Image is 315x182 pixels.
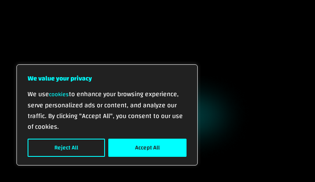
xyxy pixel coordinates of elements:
[28,73,187,84] p: We value your privacy
[274,142,315,182] iframe: Chat Widget
[108,139,187,157] button: Accept All
[28,89,187,132] p: We use to enhance your browsing experience, serve personalized ads or content, and analyze our tr...
[28,139,105,157] button: Reject All
[49,89,69,100] a: cookies
[16,64,198,165] div: We value your privacy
